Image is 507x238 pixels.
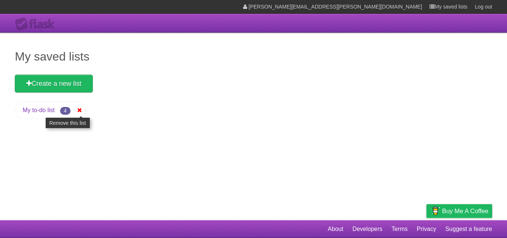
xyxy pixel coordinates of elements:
h1: My saved lists [15,48,492,65]
span: Buy me a coffee [442,205,488,218]
a: Developers [352,222,382,236]
a: Buy me a coffee [426,204,492,218]
a: About [328,222,343,236]
a: Privacy [417,222,436,236]
div: Flask [15,17,59,31]
a: My to-do list [23,107,55,113]
a: Suggest a feature [445,222,492,236]
span: 4 [60,107,71,115]
a: Terms [392,222,408,236]
a: Create a new list [15,75,93,92]
img: Buy me a coffee [430,205,440,217]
